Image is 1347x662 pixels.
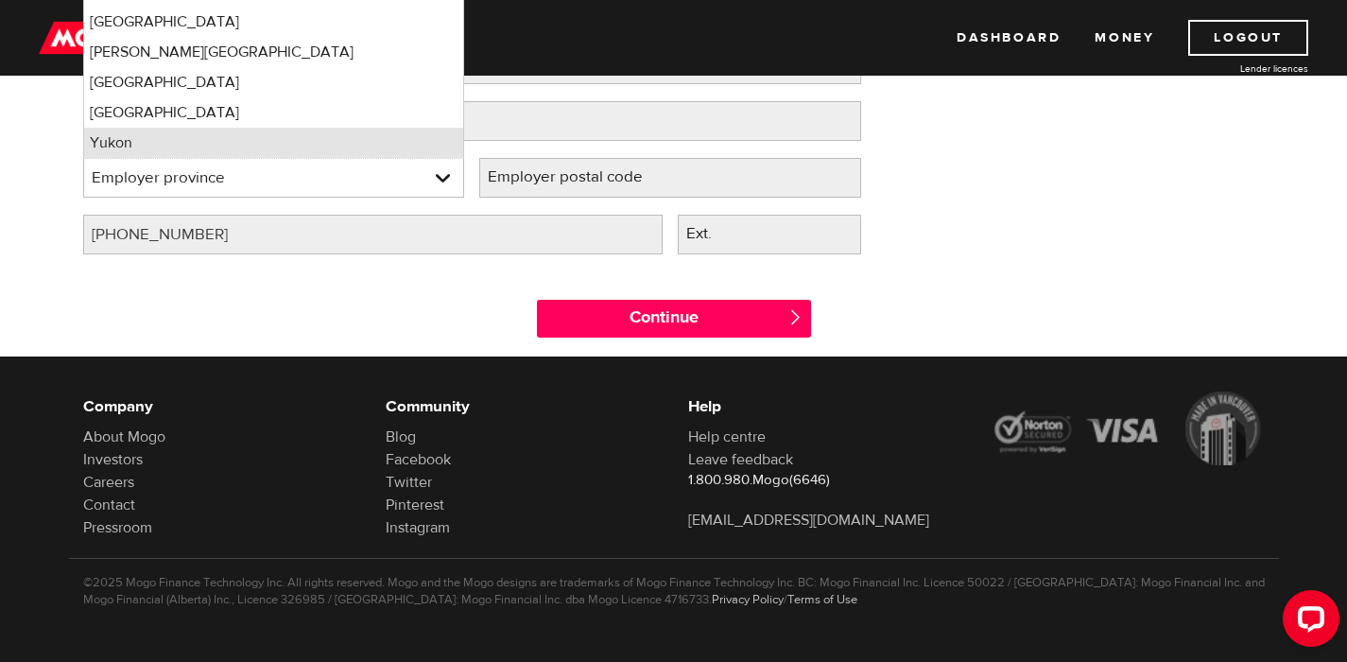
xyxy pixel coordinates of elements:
[386,473,432,492] a: Twitter
[537,300,811,338] input: Continue
[787,309,803,325] span: 
[712,592,784,607] a: Privacy Policy
[1268,583,1347,662] iframe: LiveChat chat widget
[991,392,1265,465] img: legal-icons-92a2ffecb4d32d839781d1b4e4802d7b.png
[84,7,464,37] li: [GEOGRAPHIC_DATA]
[688,471,962,490] p: 1.800.980.Mogo(6646)
[84,67,464,97] li: [GEOGRAPHIC_DATA]
[957,20,1061,56] a: Dashboard
[83,574,1265,608] p: ©2025 Mogo Finance Technology Inc. All rights reserved. Mogo and the Mogo designs are trademarks ...
[386,496,444,514] a: Pinterest
[83,496,135,514] a: Contact
[688,511,929,530] a: [EMAIL_ADDRESS][DOMAIN_NAME]
[39,20,150,56] img: mogo_logo-11ee424be714fa7cbb0f0f49df9e16ec.png
[84,37,464,67] li: [PERSON_NAME][GEOGRAPHIC_DATA]
[84,128,464,158] li: Yukon
[787,592,857,607] a: Terms of Use
[386,450,451,469] a: Facebook
[1166,61,1308,76] a: Lender licences
[83,518,152,537] a: Pressroom
[83,473,134,492] a: Careers
[83,427,165,446] a: About Mogo
[678,215,751,253] label: Ext.
[688,395,962,418] h6: Help
[386,427,416,446] a: Blog
[84,97,464,128] li: [GEOGRAPHIC_DATA]
[688,427,766,446] a: Help centre
[688,450,793,469] a: Leave feedback
[83,395,357,418] h6: Company
[1188,20,1308,56] a: Logout
[83,450,143,469] a: Investors
[479,158,682,197] label: Employer postal code
[386,395,660,418] h6: Community
[1095,20,1154,56] a: Money
[386,518,450,537] a: Instagram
